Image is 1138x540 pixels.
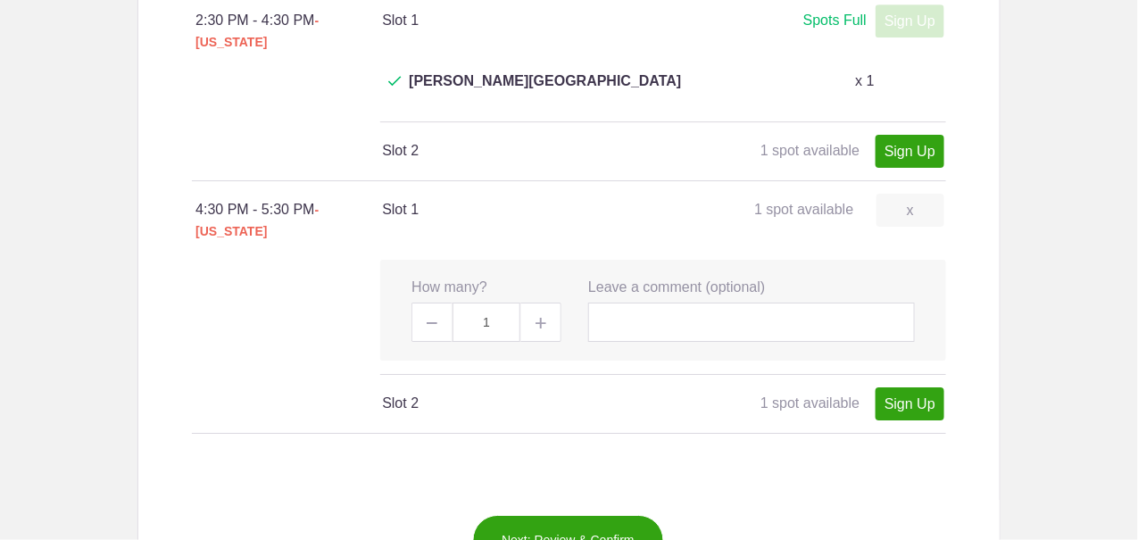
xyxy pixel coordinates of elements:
label: Leave a comment (optional) [588,278,765,298]
a: Sign Up [876,387,944,420]
span: 1 spot available [760,143,860,158]
a: x [876,194,944,227]
div: Spots Full [803,10,867,32]
label: How many? [411,278,486,298]
span: 1 spot available [754,202,853,217]
p: x 1 [855,71,874,92]
div: 2:30 PM - 4:30 PM [195,10,382,53]
img: Plus gray [536,318,546,328]
div: 4:30 PM - 5:30 PM [195,199,382,242]
span: 1 spot available [760,395,860,411]
img: Check dark green [388,76,402,87]
span: - [US_STATE] [195,13,319,49]
h4: Slot 2 [382,393,662,414]
a: Sign Up [876,135,944,168]
h4: Slot 1 [382,10,662,31]
h4: Slot 2 [382,140,662,162]
span: - [US_STATE] [195,203,319,238]
h4: Slot 1 [382,199,662,220]
span: [PERSON_NAME][GEOGRAPHIC_DATA] [409,71,681,113]
img: Minus gray [427,322,437,324]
